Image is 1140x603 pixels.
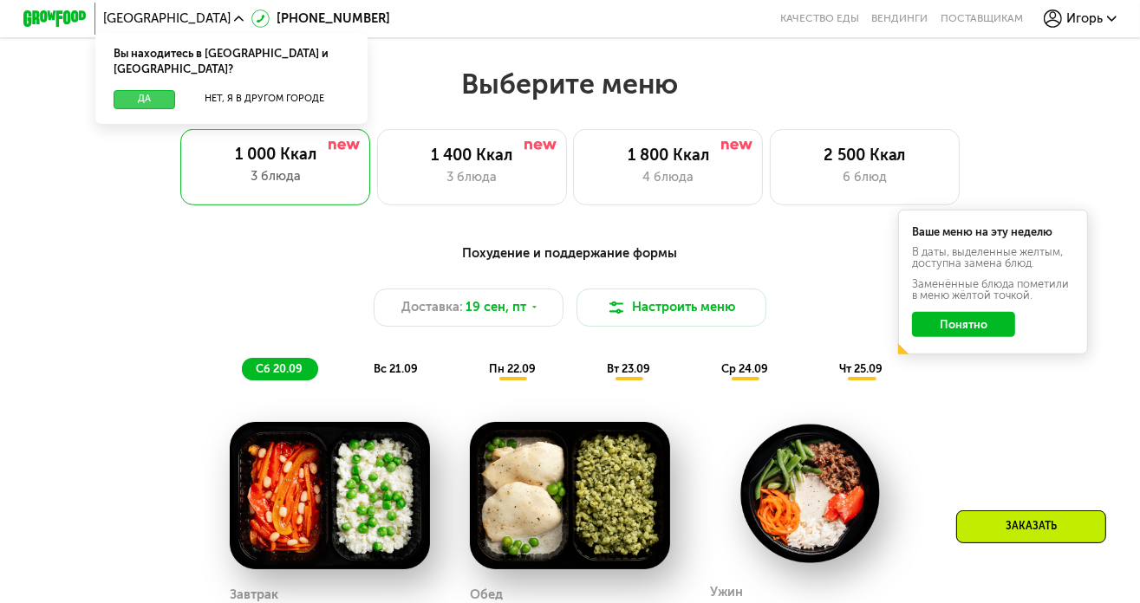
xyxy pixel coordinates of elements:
[941,12,1023,25] div: поставщикам
[114,90,174,109] button: Да
[50,67,1089,101] h2: Выберите меню
[394,146,550,165] div: 1 400 Ккал
[101,243,1039,263] div: Похудение и поддержание формы
[786,168,943,187] div: 6 блюд
[103,12,231,25] span: [GEOGRAPHIC_DATA]
[912,247,1073,269] div: В даты, выделенные желтым, доступна замена блюд.
[956,510,1106,543] div: Заказать
[786,146,943,165] div: 2 500 Ккал
[401,298,463,317] span: Доставка:
[912,279,1073,301] div: Заменённые блюда пометили в меню жёлтой точкой.
[197,167,355,186] div: 3 блюда
[95,33,368,90] div: Вы находитесь в [GEOGRAPHIC_DATA] и [GEOGRAPHIC_DATA]?
[374,362,418,375] span: вс 21.09
[871,12,928,25] a: Вендинги
[181,90,349,109] button: Нет, я в другом городе
[256,362,303,375] span: сб 20.09
[394,168,550,187] div: 3 блюда
[912,312,1015,337] button: Понятно
[912,227,1073,238] div: Ваше меню на эту неделю
[780,12,859,25] a: Качество еды
[197,146,355,165] div: 1 000 Ккал
[590,168,746,187] div: 4 блюда
[1066,12,1103,25] span: Игорь
[607,362,650,375] span: вт 23.09
[489,362,536,375] span: пн 22.09
[577,289,766,327] button: Настроить меню
[839,362,883,375] span: чт 25.09
[251,10,390,29] a: [PHONE_NUMBER]
[721,362,768,375] span: ср 24.09
[590,146,746,165] div: 1 800 Ккал
[466,298,526,317] span: 19 сен, пт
